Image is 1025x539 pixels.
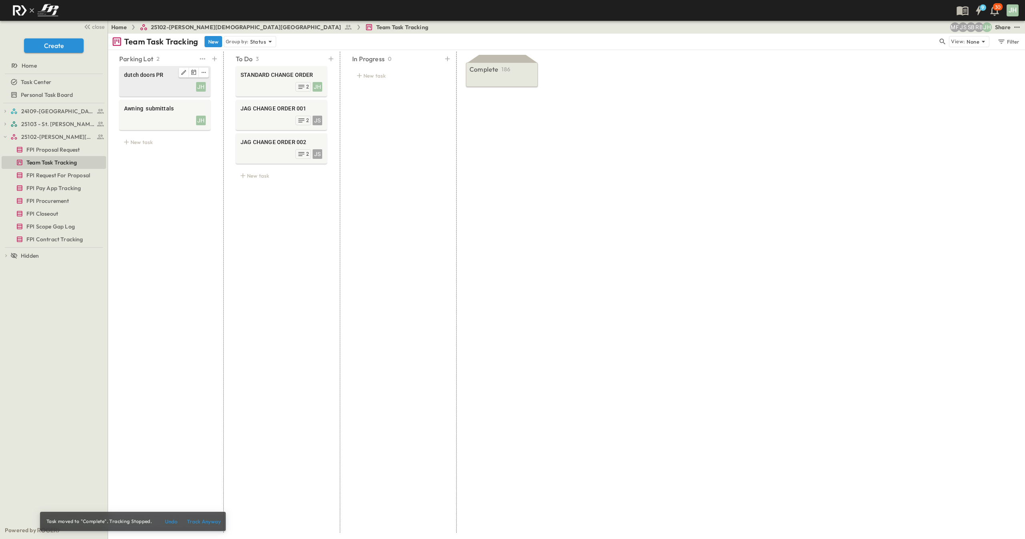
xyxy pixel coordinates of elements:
[199,68,209,77] button: edit
[236,170,327,181] div: New task
[313,116,322,125] div: JS
[198,53,207,64] button: test
[388,55,391,63] p: 0
[156,55,160,63] p: 2
[306,151,309,157] span: 2
[26,146,80,154] span: FPI Proposal Request
[119,100,211,130] div: Awning submittalsJH
[313,82,322,92] div: JH
[26,158,77,166] span: Team Task Tracking
[971,3,987,18] button: 9
[26,222,75,230] span: FPI Scope Gap Log
[365,23,428,31] a: Team Task Tracking
[140,23,352,31] a: 25102-[PERSON_NAME][DEMOGRAPHIC_DATA][GEOGRAPHIC_DATA]
[124,104,206,112] span: Awning submittals
[2,169,106,182] div: FPI Request For Proposaltest
[124,71,206,79] span: dutch doors PR
[2,195,104,206] a: FPI Procurement
[306,117,309,124] span: 2
[24,38,84,53] button: Create
[1006,4,1019,17] button: JH
[313,149,322,159] div: JS
[80,21,106,32] button: close
[10,2,62,19] img: c8d7d1ed905e502e8f77bf7063faec64e13b34fdb1f2bdd94b0e311fc34f8000.png
[2,170,104,181] a: FPI Request For Proposal
[2,157,104,168] a: Team Task Tracking
[2,182,106,194] div: FPI Pay App Trackingtest
[1012,22,1022,32] button: test
[241,104,322,112] span: JAG CHANGE ORDER 001
[10,106,104,117] a: 24109-St. Teresa of Calcutta Parish Hall
[196,82,206,92] div: JH
[2,208,104,219] a: FPI Closeout
[185,515,223,528] button: Track Anyway
[967,38,979,46] p: None
[2,234,104,245] a: FPI Contract Tracking
[241,71,322,79] span: STANDARD CHANGE ORDER
[982,22,992,32] div: Jose Hurtado (jhurtado@fpibuilders.com)
[966,22,976,32] div: Sterling Barnett (sterling@fpibuilders.com)
[205,36,222,47] button: New
[111,23,127,31] a: Home
[306,84,309,90] span: 2
[2,207,106,220] div: FPI Closeouttest
[2,194,106,207] div: FPI Procurementtest
[119,66,211,96] div: EditTracking Date Menueditdutch doors PRJH
[26,235,83,243] span: FPI Contract Tracking
[124,36,198,47] p: Team Task Tracking
[241,138,322,146] span: JAG CHANGE ORDER 002
[2,233,106,246] div: FPI Contract Trackingtest
[352,70,443,81] div: New task
[376,23,428,31] span: Team Task Tracking
[2,88,106,101] div: Personal Task Boardtest
[26,184,81,192] span: FPI Pay App Tracking
[958,22,968,32] div: Jesse Sullivan (jsullivan@fpibuilders.com)
[21,252,39,260] span: Hidden
[995,23,1011,31] div: Share
[189,68,199,77] button: Tracking Date Menu
[256,55,259,63] p: 3
[2,144,104,155] a: FPI Proposal Request
[119,136,211,148] div: New task
[92,23,104,31] span: close
[469,64,498,74] p: Complete
[2,89,104,100] a: Personal Task Board
[10,131,104,142] a: 25102-Christ The Redeemer Anglican Church
[10,118,104,130] a: 25103 - St. [PERSON_NAME] Phase 2
[21,107,94,115] span: 24109-St. Teresa of Calcutta Parish Hall
[26,197,69,205] span: FPI Procurement
[21,91,73,99] span: Personal Task Board
[236,133,327,164] div: JAG CHANGE ORDER 002JS2
[2,143,106,156] div: FPI Proposal Requesttest
[1007,4,1019,16] div: JH
[21,120,94,128] span: 25103 - St. [PERSON_NAME] Phase 2
[21,133,94,141] span: 25102-Christ The Redeemer Anglican Church
[950,22,960,32] div: Monica Pruteanu (mpruteanu@fpibuilders.com)
[119,54,153,64] p: Parking Lot
[111,23,433,31] nav: breadcrumbs
[250,38,266,46] p: Status
[994,36,1022,47] button: Filter
[151,23,341,31] span: 25102-[PERSON_NAME][DEMOGRAPHIC_DATA][GEOGRAPHIC_DATA]
[997,37,1020,46] div: Filter
[2,130,106,143] div: 25102-Christ The Redeemer Anglican Churchtest
[2,60,104,71] a: Home
[179,68,189,77] button: Edit
[2,76,104,88] a: Task Center
[226,38,249,46] p: Group by:
[22,62,37,70] span: Home
[236,54,253,64] p: To Do
[981,4,984,11] h6: 9
[2,118,106,130] div: 25103 - St. [PERSON_NAME] Phase 2test
[2,220,106,233] div: FPI Scope Gap Logtest
[501,65,510,73] p: 186
[995,4,1001,10] p: 30
[2,156,106,169] div: Team Task Trackingtest
[951,37,965,46] p: View:
[158,515,184,528] button: Undo
[2,105,106,118] div: 24109-St. Teresa of Calcutta Parish Halltest
[352,54,385,64] p: In Progress
[196,116,206,125] div: JH
[26,210,58,218] span: FPI Closeout
[46,514,152,529] div: Task moved to "Complete". Tracking Stopped.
